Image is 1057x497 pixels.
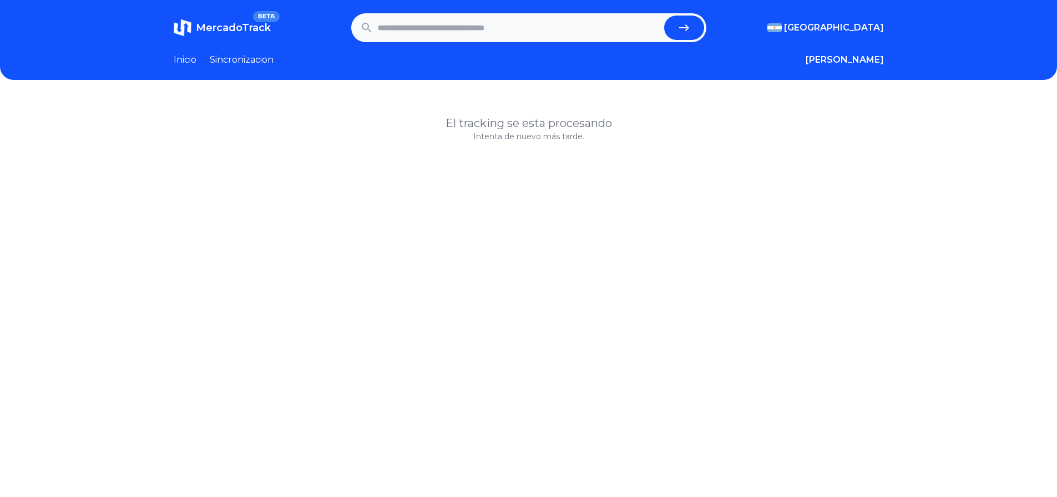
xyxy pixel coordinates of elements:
[210,53,274,67] a: Sincronizacion
[196,22,271,34] span: MercadoTrack
[767,23,782,32] img: Argentina
[174,53,196,67] a: Inicio
[174,115,884,131] h1: El tracking se esta procesando
[784,21,884,34] span: [GEOGRAPHIC_DATA]
[174,19,271,37] a: MercadoTrackBETA
[174,19,191,37] img: MercadoTrack
[806,53,884,67] button: [PERSON_NAME]
[767,21,884,34] button: [GEOGRAPHIC_DATA]
[253,11,279,22] span: BETA
[174,131,884,142] p: Intenta de nuevo más tarde.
